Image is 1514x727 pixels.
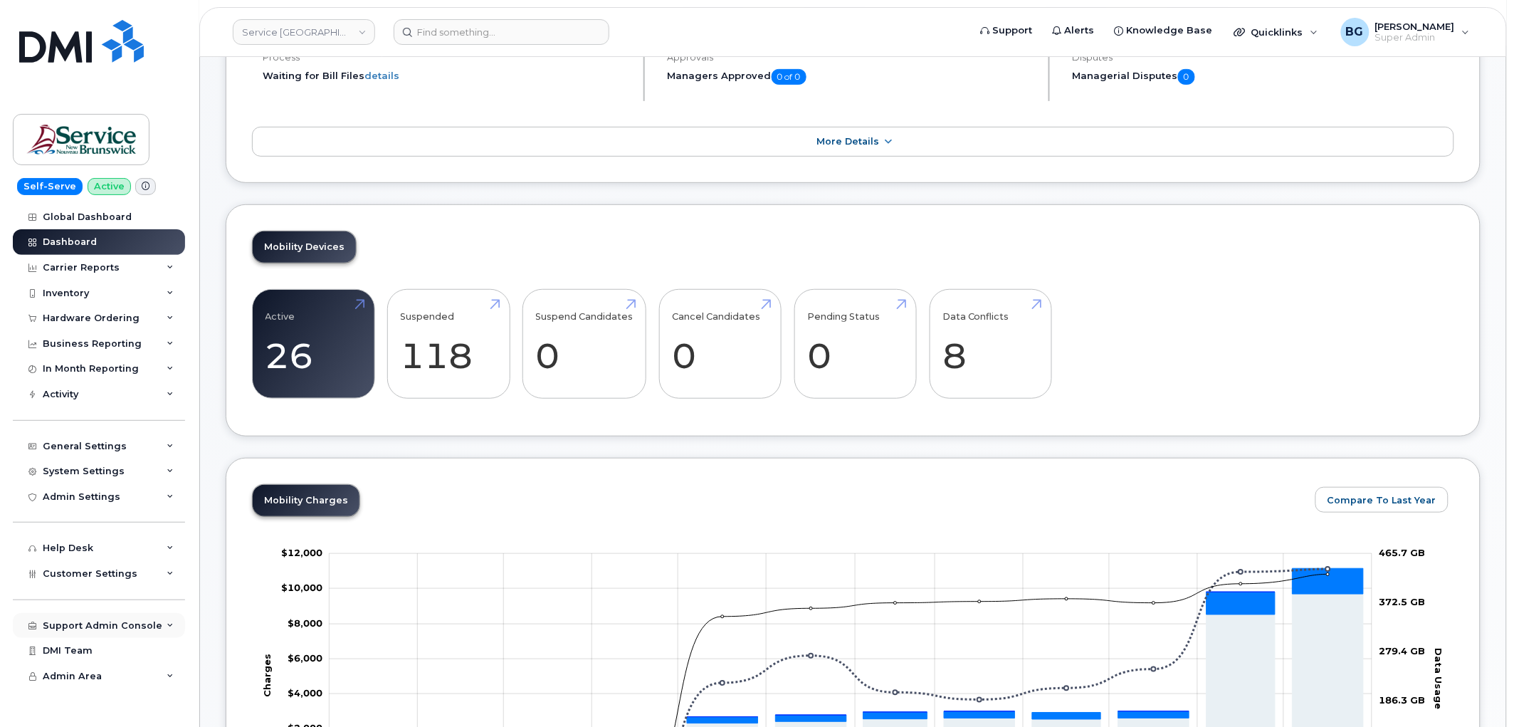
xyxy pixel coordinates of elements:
[288,617,322,628] g: $0
[942,297,1039,391] a: Data Conflicts 8
[1127,23,1213,38] span: Knowledge Base
[668,52,1036,63] h4: Approvals
[288,687,322,699] g: $0
[993,23,1033,38] span: Support
[672,297,768,391] a: Cancel Candidates 0
[394,19,609,45] input: Find something...
[262,654,273,697] tspan: Charges
[1043,16,1105,45] a: Alerts
[1379,596,1426,607] tspan: 372.5 GB
[281,547,322,558] tspan: $12,000
[364,70,399,81] a: details
[1073,52,1454,63] h4: Disputes
[1346,23,1364,41] span: BG
[1065,23,1095,38] span: Alerts
[817,136,880,147] span: More Details
[1379,694,1426,706] tspan: 186.3 GB
[1379,547,1426,558] tspan: 465.7 GB
[1375,21,1455,32] span: [PERSON_NAME]
[1178,69,1195,85] span: 0
[253,231,356,263] a: Mobility Devices
[1073,69,1454,85] h5: Managerial Disputes
[971,16,1043,45] a: Support
[263,52,631,63] h4: Process
[1379,645,1426,657] tspan: 279.4 GB
[1251,26,1303,38] span: Quicklinks
[1331,18,1480,46] div: Bill Geary
[1224,18,1328,46] div: Quicklinks
[1434,648,1445,709] tspan: Data Usage
[668,69,1036,85] h5: Managers Approved
[536,297,634,391] a: Suspend Candidates 0
[1315,487,1449,513] button: Compare To Last Year
[253,485,359,516] a: Mobility Charges
[233,19,375,45] a: Service New Brunswick (SNB)
[1328,493,1436,507] span: Compare To Last Year
[288,687,322,699] tspan: $4,000
[288,617,322,628] tspan: $8,000
[281,582,322,593] tspan: $10,000
[772,69,806,85] span: 0 of 0
[1375,32,1455,43] span: Super Admin
[1105,16,1223,45] a: Knowledge Base
[288,652,322,664] tspan: $6,000
[281,582,322,593] g: $0
[263,69,631,83] li: Waiting for Bill Files
[266,297,362,391] a: Active 26
[401,297,497,391] a: Suspended 118
[281,547,322,558] g: $0
[807,297,903,391] a: Pending Status 0
[288,652,322,664] g: $0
